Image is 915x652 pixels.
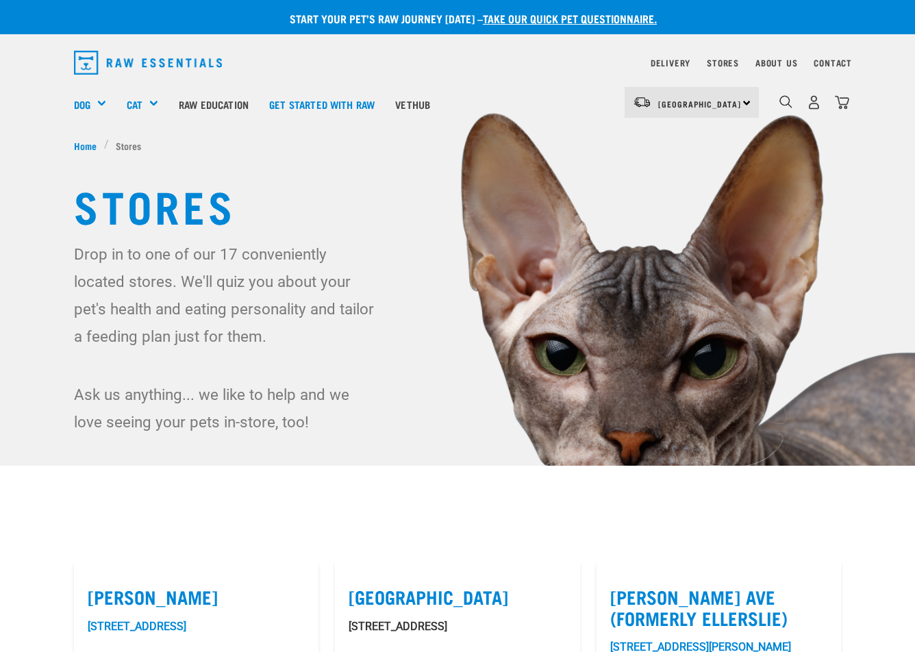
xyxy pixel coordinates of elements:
a: [STREET_ADDRESS] [88,620,186,633]
nav: breadcrumbs [74,138,841,153]
a: Contact [814,60,852,65]
a: About Us [755,60,797,65]
label: [GEOGRAPHIC_DATA] [349,586,566,607]
a: take our quick pet questionnaire. [483,15,657,21]
h1: Stores [74,180,841,229]
span: Home [74,138,97,153]
a: Raw Education [168,77,259,131]
a: Vethub [385,77,440,131]
img: Raw Essentials Logo [74,51,222,75]
a: Get started with Raw [259,77,385,131]
img: home-icon-1@2x.png [779,95,792,108]
a: Stores [707,60,739,65]
p: Drop in to one of our 17 conveniently located stores. We'll quiz you about your pet's health and ... [74,240,381,350]
label: [PERSON_NAME] [88,586,305,607]
span: [GEOGRAPHIC_DATA] [658,101,741,106]
label: [PERSON_NAME] Ave (Formerly Ellerslie) [610,586,827,628]
a: Home [74,138,104,153]
a: Delivery [651,60,690,65]
p: [STREET_ADDRESS] [349,618,566,635]
p: Ask us anything... we like to help and we love seeing your pets in-store, too! [74,381,381,436]
img: van-moving.png [633,96,651,108]
a: Cat [127,97,142,112]
img: user.png [807,95,821,110]
img: home-icon@2x.png [835,95,849,110]
nav: dropdown navigation [63,45,852,80]
a: Dog [74,97,90,112]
